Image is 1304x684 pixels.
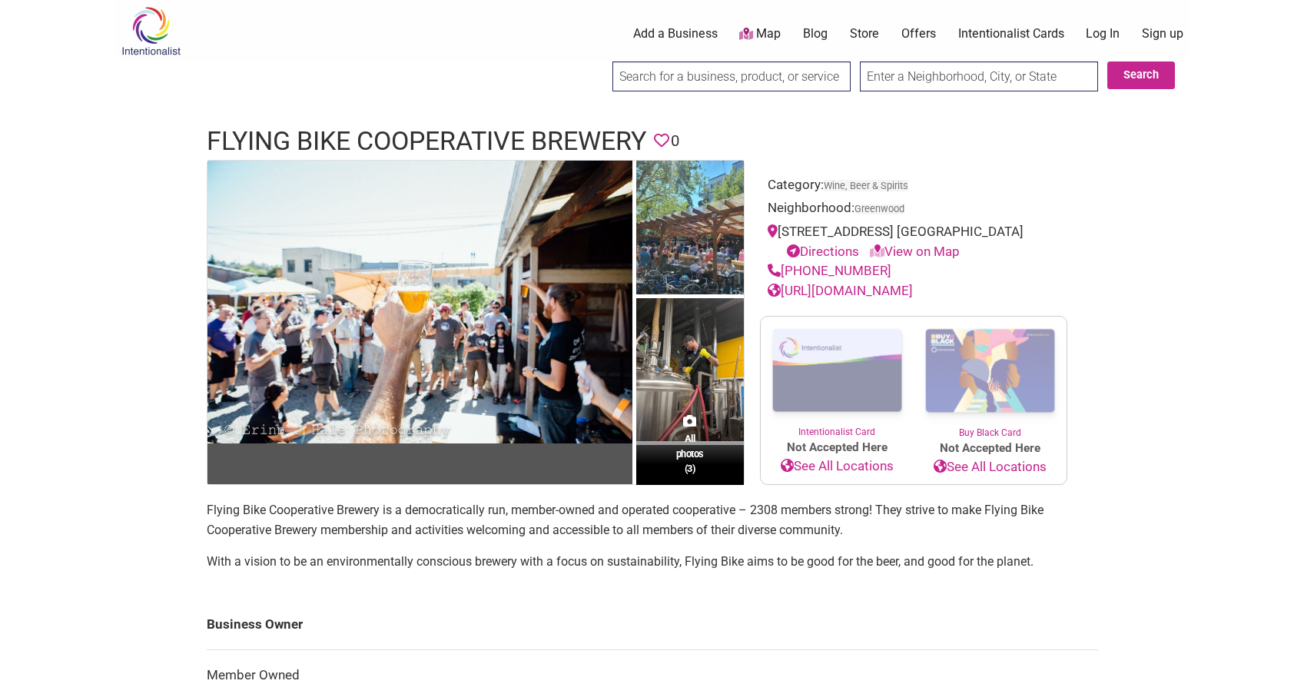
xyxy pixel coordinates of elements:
[768,263,891,278] a: [PHONE_NUMBER]
[787,244,859,259] a: Directions
[803,25,828,42] a: Blog
[914,317,1067,426] img: Buy Black Card
[958,25,1064,42] a: Intentionalist Cards
[901,25,936,42] a: Offers
[207,599,1098,650] td: Business Owner
[207,161,632,444] img: Flying Bike Cooperative Brewery
[633,25,718,42] a: Add a Business
[1142,25,1183,42] a: Sign up
[207,554,1034,569] span: With a vision to be an environmentally conscious brewery with a focus on sustainability, Flying B...
[612,61,851,91] input: Search for a business, product, or service
[739,25,781,43] a: Map
[914,457,1067,477] a: See All Locations
[914,317,1067,440] a: Buy Black Card
[824,180,908,191] a: Wine, Beer & Spirits
[207,503,1044,537] span: Flying Bike Cooperative Brewery is a democratically run, member-owned and operated cooperative – ...
[1107,61,1175,89] button: Search
[636,161,744,299] img: Flying Bike Cooperative Brewery
[768,175,1060,199] div: Category:
[768,283,913,298] a: [URL][DOMAIN_NAME]
[114,6,187,56] img: Intentionalist
[914,440,1067,457] span: Not Accepted Here
[761,317,914,439] a: Intentionalist Card
[768,222,1060,261] div: [STREET_ADDRESS] [GEOGRAPHIC_DATA]
[860,61,1098,91] input: Enter a Neighborhood, City, or State
[1086,25,1120,42] a: Log In
[761,317,914,425] img: Intentionalist Card
[207,123,646,160] h1: Flying Bike Cooperative Brewery
[636,298,744,445] img: Flying Bike Cooperative Brewery
[854,204,904,214] span: Greenwood
[671,129,679,153] span: 0
[654,129,669,153] span: You must be logged in to save favorites.
[768,198,1060,222] div: Neighborhood:
[870,244,960,259] a: View on Map
[761,439,914,457] span: Not Accepted Here
[761,457,914,476] a: See All Locations
[850,25,879,42] a: Store
[676,431,704,475] span: All photos (3)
